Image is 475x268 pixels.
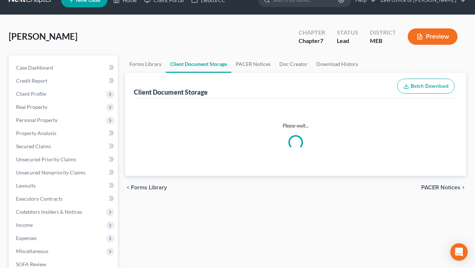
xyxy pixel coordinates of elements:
[16,222,33,228] span: Income
[397,79,455,94] button: Batch Download
[16,248,48,254] span: Miscellaneous
[16,64,53,71] span: Case Dashboard
[16,209,82,215] span: Codebtors Insiders & Notices
[16,196,63,202] span: Executory Contracts
[16,235,37,241] span: Expenses
[135,122,456,129] p: Please wait...
[460,185,466,190] i: chevron_right
[10,166,118,179] a: Unsecured Nonpriority Claims
[275,55,312,73] a: Doc Creator
[16,117,57,123] span: Personal Property
[312,55,363,73] a: Download History
[131,185,167,190] span: Forms Library
[421,185,466,190] button: PACER Notices chevron_right
[421,185,460,190] span: PACER Notices
[16,104,47,110] span: Real Property
[125,55,166,73] a: Forms Library
[16,156,76,162] span: Unsecured Priority Claims
[10,153,118,166] a: Unsecured Priority Claims
[10,179,118,192] a: Lawsuits
[231,55,275,73] a: PACER Notices
[16,130,56,136] span: Property Analysis
[166,55,231,73] a: Client Document Storage
[370,28,396,37] div: District
[370,37,396,45] div: MEB
[450,243,468,261] div: Open Intercom Messenger
[125,185,131,190] i: chevron_left
[16,78,47,84] span: Credit Report
[134,88,208,96] div: Client Document Storage
[320,37,323,44] span: 7
[125,185,167,190] button: chevron_left Forms Library
[411,83,448,89] span: Batch Download
[10,192,118,205] a: Executory Contracts
[337,37,358,45] div: Lead
[16,169,85,176] span: Unsecured Nonpriority Claims
[10,140,118,153] a: Secured Claims
[10,61,118,74] a: Case Dashboard
[337,28,358,37] div: Status
[408,28,458,45] button: Preview
[299,37,325,45] div: Chapter
[10,74,118,87] a: Credit Report
[299,28,325,37] div: Chapter
[16,143,51,149] span: Secured Claims
[9,31,77,42] span: [PERSON_NAME]
[16,261,46,267] span: SOFA Review
[10,127,118,140] a: Property Analysis
[16,91,46,97] span: Client Profile
[16,182,36,189] span: Lawsuits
